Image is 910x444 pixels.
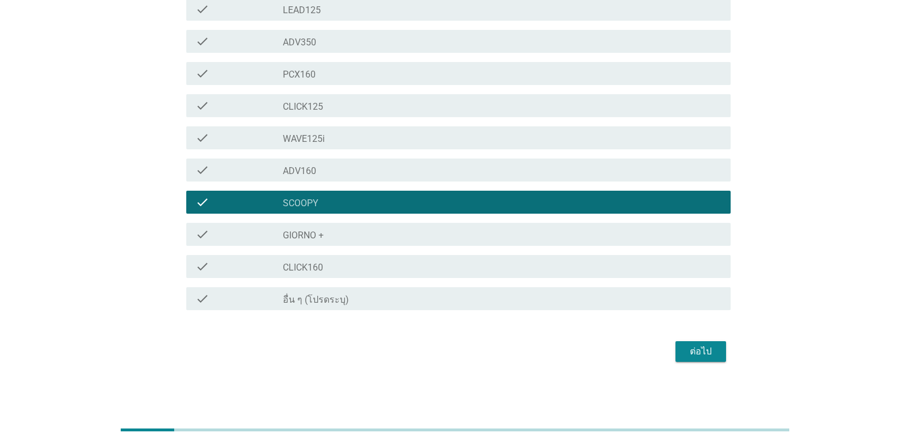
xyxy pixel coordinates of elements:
i: check [195,131,209,145]
i: check [195,99,209,113]
label: PCX160 [283,69,316,80]
label: ADV160 [283,165,316,177]
label: GIORNO + [283,230,324,241]
label: ADV350 [283,37,316,48]
i: check [195,163,209,177]
label: SCOOPY [283,198,318,209]
i: check [195,67,209,80]
i: check [195,34,209,48]
label: WAVE125i [283,133,325,145]
label: LEAD125 [283,5,321,16]
label: CLICK160 [283,262,323,273]
label: อื่น ๆ (โปรดระบุ) [283,294,349,306]
i: check [195,2,209,16]
label: CLICK125 [283,101,323,113]
i: check [195,195,209,209]
div: ต่อไป [685,345,717,358]
i: check [195,292,209,306]
button: ต่อไป [675,341,726,362]
i: check [195,227,209,241]
i: check [195,260,209,273]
